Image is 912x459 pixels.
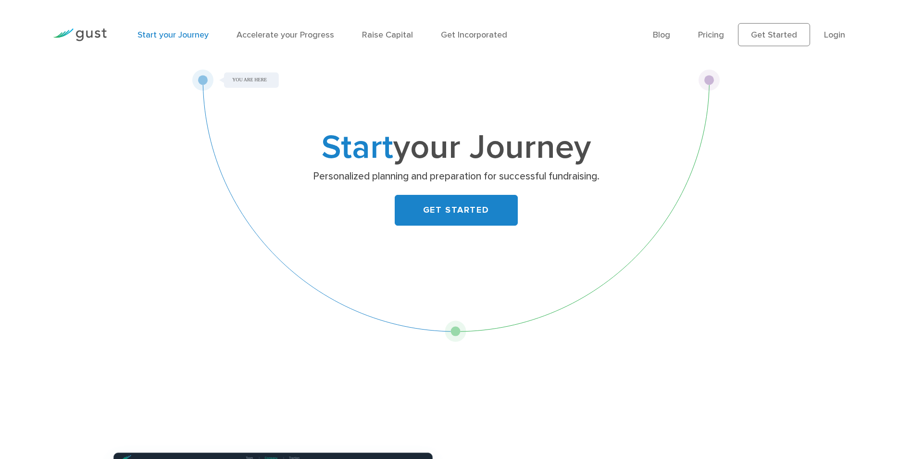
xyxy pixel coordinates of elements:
[395,195,518,226] a: GET STARTED
[137,30,209,40] a: Start your Journey
[698,30,724,40] a: Pricing
[53,28,107,41] img: Gust Logo
[824,30,845,40] a: Login
[441,30,507,40] a: Get Incorporated
[266,132,646,163] h1: your Journey
[237,30,334,40] a: Accelerate your Progress
[270,170,642,183] p: Personalized planning and preparation for successful fundraising.
[322,127,393,167] span: Start
[738,23,810,46] a: Get Started
[653,30,670,40] a: Blog
[362,30,413,40] a: Raise Capital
